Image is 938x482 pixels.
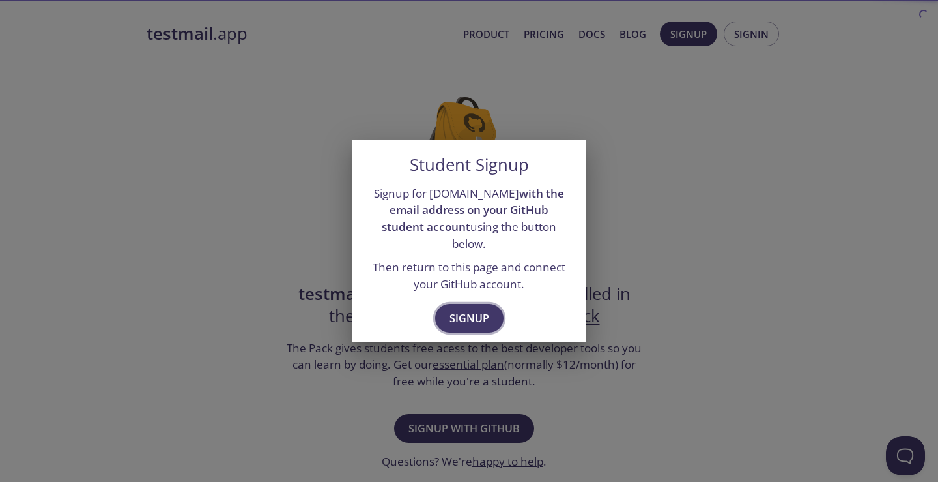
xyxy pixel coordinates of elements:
strong: with the email address on your GitHub student account [382,186,564,234]
button: Signup [435,304,504,333]
p: Signup for [DOMAIN_NAME] using the button below. [367,185,571,252]
p: Then return to this page and connect your GitHub account. [367,259,571,292]
h5: Student Signup [410,155,529,175]
span: Signup [449,309,489,327]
